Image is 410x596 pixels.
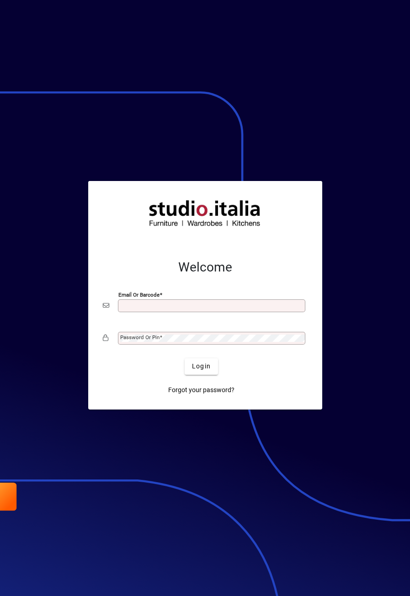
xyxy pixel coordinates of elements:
[192,362,211,371] span: Login
[103,260,308,275] h2: Welcome
[118,291,160,298] mat-label: Email or Barcode
[120,334,160,341] mat-label: Password or Pin
[165,382,238,399] a: Forgot your password?
[185,358,218,375] button: Login
[168,385,234,395] span: Forgot your password?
